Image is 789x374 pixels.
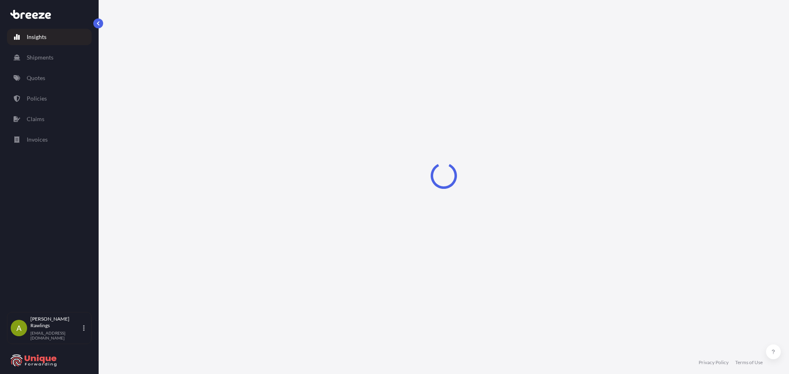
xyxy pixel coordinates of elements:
span: A [16,324,21,332]
a: Privacy Policy [699,359,729,366]
a: Claims [7,111,92,127]
img: organization-logo [10,354,58,367]
p: Insights [27,33,46,41]
a: Quotes [7,70,92,86]
p: Policies [27,94,47,103]
a: Shipments [7,49,92,66]
p: Claims [27,115,44,123]
a: Policies [7,90,92,107]
a: Invoices [7,131,92,148]
p: [EMAIL_ADDRESS][DOMAIN_NAME] [30,330,81,340]
p: Quotes [27,74,45,82]
a: Insights [7,29,92,45]
p: Shipments [27,53,53,62]
a: Terms of Use [735,359,763,366]
p: [PERSON_NAME] Rawlings [30,316,81,329]
p: Invoices [27,135,48,144]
